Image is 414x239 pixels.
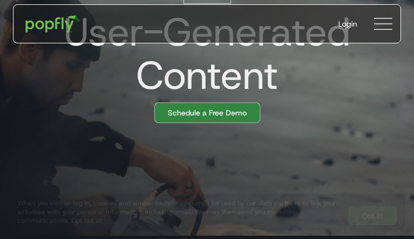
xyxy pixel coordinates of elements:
[349,206,397,225] a: Got It!
[330,10,366,38] a: Login
[4,10,401,97] h1: User-Generated Content
[102,216,115,225] a: here
[18,8,88,40] a: home
[154,102,260,123] a: Schedule a Free Demo
[17,199,340,225] div: When you visit or log in, cookies and similar technologies may be used by our data partners to li...
[338,18,357,29] div: Login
